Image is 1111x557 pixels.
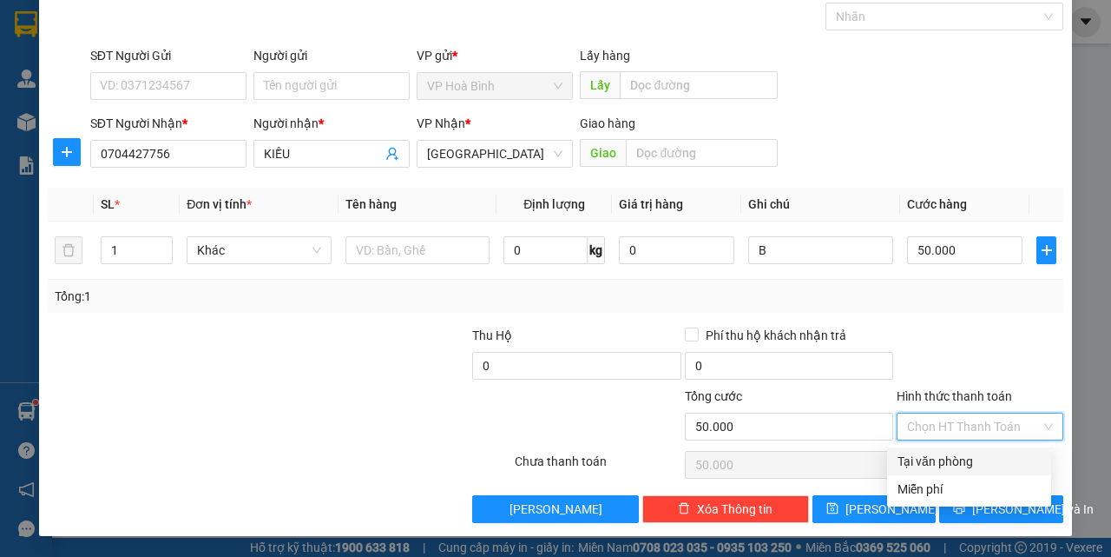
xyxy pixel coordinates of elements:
span: save [826,502,838,516]
input: Dọc đường [620,71,777,99]
span: kg [588,236,605,264]
span: Cước hàng [907,197,967,211]
span: Tên hàng [345,197,397,211]
span: user-add [385,147,399,161]
button: plus [53,138,81,166]
span: printer [953,502,965,516]
span: phone [100,63,114,77]
div: Tổng: 1 [55,287,431,306]
span: VP Hoà Bình [427,73,562,99]
span: [PERSON_NAME] và In [972,500,1094,519]
span: Lấy hàng [580,49,630,63]
span: plus [1037,243,1055,257]
li: 995 [PERSON_NAME] [8,38,331,60]
button: plus [1036,236,1056,264]
span: Đơn vị tính [187,197,252,211]
input: 0 [619,236,734,264]
div: VP gửi [417,46,573,65]
div: Miễn phí [897,480,1041,499]
span: Tổng cước [685,389,742,403]
span: Khác [197,237,321,263]
span: Giao [580,139,626,167]
button: delete [55,236,82,264]
span: Định lượng [523,197,585,211]
span: plus [54,145,80,159]
div: Người nhận [253,114,410,133]
span: Phí thu hộ khách nhận trả [699,326,853,345]
button: deleteXóa Thông tin [642,495,809,523]
input: Ghi Chú [748,236,893,264]
span: Sài Gòn [427,141,562,167]
div: Người gửi [253,46,410,65]
span: Thu Hộ [472,328,512,342]
div: Chưa thanh toán [513,452,683,482]
b: Nhà Xe Hà My [100,11,231,33]
span: Lấy [580,71,620,99]
input: VD: Bàn, Ghế [345,236,490,264]
span: environment [100,42,114,56]
span: Giá trị hàng [619,197,683,211]
input: Dọc đường [626,139,777,167]
b: GỬI : VP Hoà Bình [8,109,201,137]
span: [PERSON_NAME] [509,500,602,519]
li: 0946 508 595 [8,60,331,82]
div: SĐT Người Nhận [90,114,247,133]
th: Ghi chú [741,188,900,222]
button: [PERSON_NAME] [472,495,639,523]
span: VP Nhận [417,116,465,130]
div: Tại văn phòng [897,452,1041,471]
div: SĐT Người Gửi [90,46,247,65]
span: Giao hàng [580,116,635,130]
span: Xóa Thông tin [697,500,772,519]
button: printer[PERSON_NAME] và In [939,495,1063,523]
span: [PERSON_NAME] [845,500,938,519]
span: delete [678,502,690,516]
button: save[PERSON_NAME] [812,495,937,523]
span: SL [101,197,115,211]
label: Hình thức thanh toán [897,389,1012,403]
